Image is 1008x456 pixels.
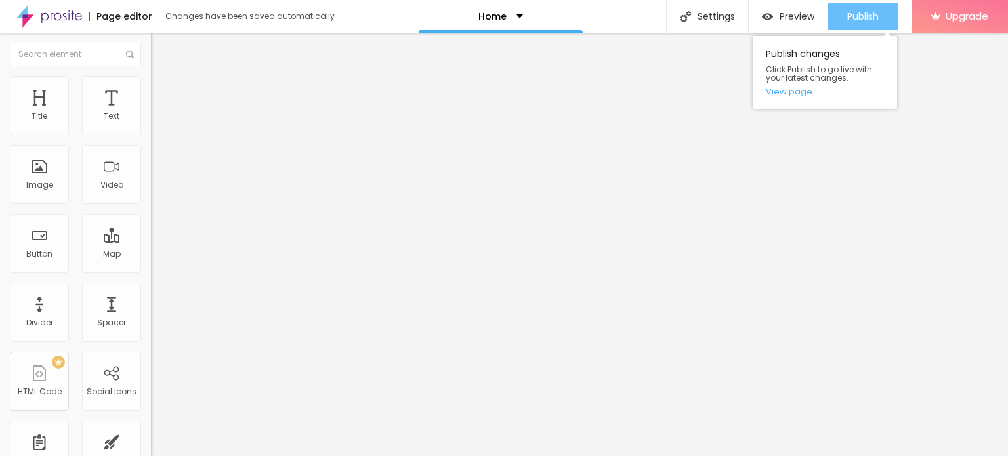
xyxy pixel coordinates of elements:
[151,33,1008,456] iframe: Editor
[18,387,62,396] div: HTML Code
[97,318,126,327] div: Spacer
[89,12,152,21] div: Page editor
[26,180,53,190] div: Image
[104,112,119,121] div: Text
[26,249,52,259] div: Button
[780,11,814,22] span: Preview
[26,318,53,327] div: Divider
[847,11,879,22] span: Publish
[103,249,121,259] div: Map
[749,3,828,30] button: Preview
[946,10,988,22] span: Upgrade
[766,87,884,96] a: View page
[762,11,773,22] img: view-1.svg
[31,112,47,121] div: Title
[766,65,884,82] span: Click Publish to go live with your latest changes.
[753,36,897,109] div: Publish changes
[680,11,691,22] img: Icone
[100,180,123,190] div: Video
[10,43,141,66] input: Search element
[126,51,134,58] img: Icone
[828,3,898,30] button: Publish
[165,12,335,20] div: Changes have been saved automatically
[87,387,136,396] div: Social Icons
[478,12,507,21] p: Home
